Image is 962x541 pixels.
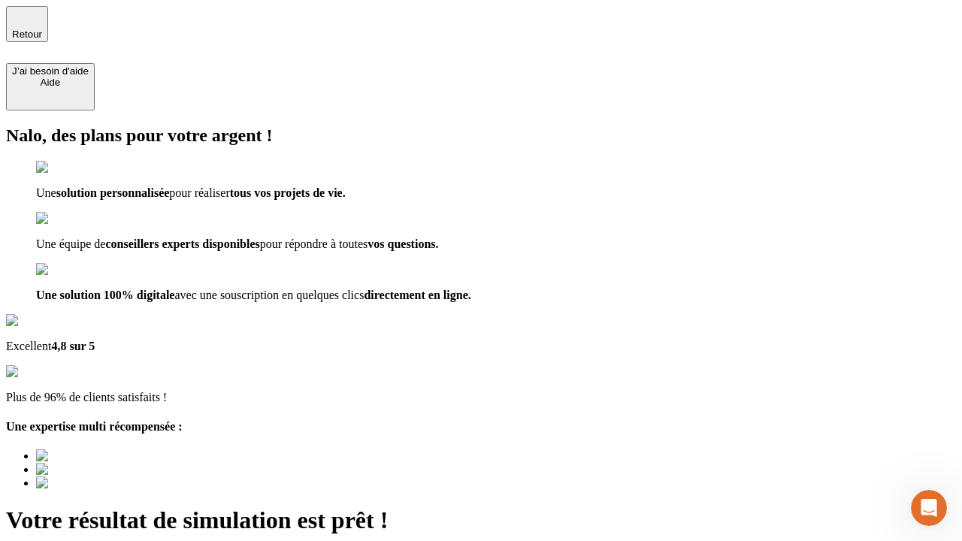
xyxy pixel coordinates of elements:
[12,65,89,77] div: J’ai besoin d'aide
[911,490,947,526] iframe: Intercom live chat
[6,63,95,110] button: J’ai besoin d'aideAide
[6,314,93,328] img: Google Review
[36,289,174,301] span: Une solution 100% digitale
[36,476,175,490] img: Best savings advice award
[36,161,101,174] img: checkmark
[56,186,170,199] span: solution personnalisée
[6,6,48,42] button: Retour
[260,237,368,250] span: pour répondre à toutes
[6,420,956,434] h4: Une expertise multi récompensée :
[6,340,51,352] span: Excellent
[105,237,259,250] span: conseillers experts disponibles
[6,365,80,379] img: reviews stars
[12,29,42,40] span: Retour
[6,125,956,146] h2: Nalo, des plans pour votre argent !
[174,289,364,301] span: avec une souscription en quelques clics
[36,186,56,199] span: Une
[6,506,956,534] h1: Votre résultat de simulation est prêt !
[36,263,101,277] img: checkmark
[36,449,175,463] img: Best savings advice award
[36,463,175,476] img: Best savings advice award
[36,212,101,225] img: checkmark
[364,289,470,301] span: directement en ligne.
[51,340,95,352] span: 4,8 sur 5
[230,186,346,199] span: tous vos projets de vie.
[12,77,89,88] div: Aide
[368,237,438,250] span: vos questions.
[36,237,105,250] span: Une équipe de
[6,391,956,404] p: Plus de 96% de clients satisfaits !
[169,186,229,199] span: pour réaliser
